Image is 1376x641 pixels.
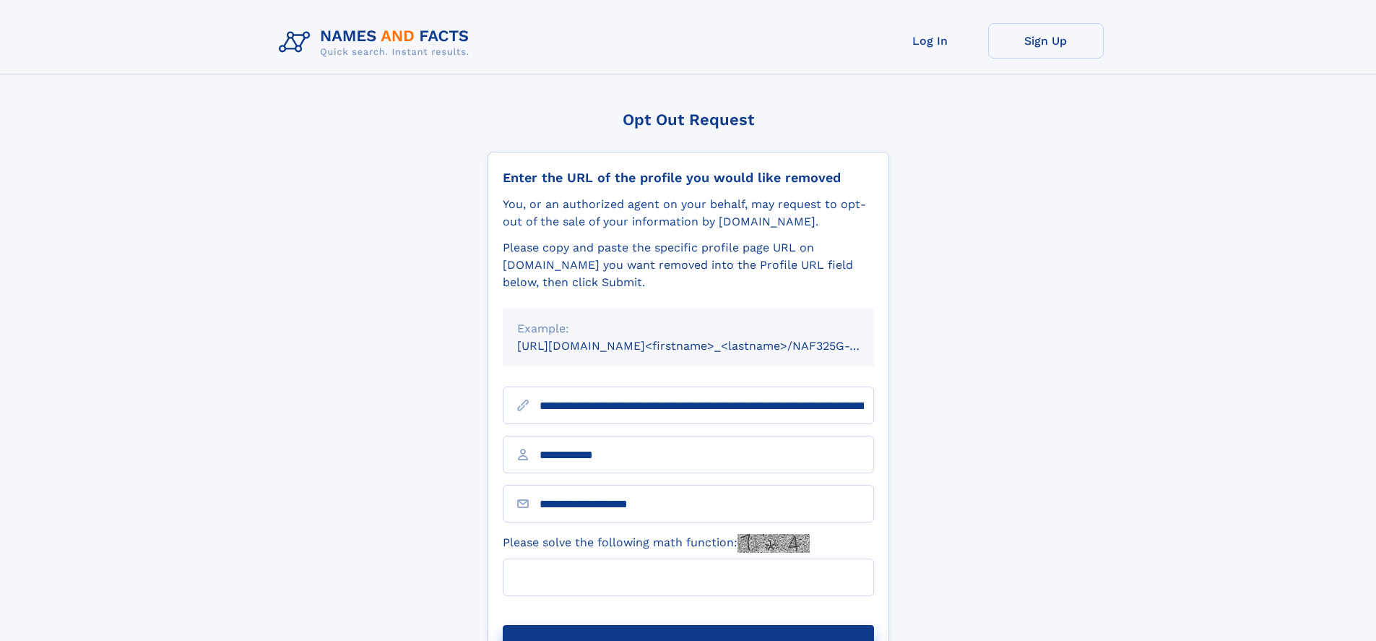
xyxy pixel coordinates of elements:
a: Sign Up [988,23,1104,59]
div: Enter the URL of the profile you would like removed [503,170,874,186]
div: Please copy and paste the specific profile page URL on [DOMAIN_NAME] you want removed into the Pr... [503,239,874,291]
img: Logo Names and Facts [273,23,481,62]
small: [URL][DOMAIN_NAME]<firstname>_<lastname>/NAF325G-xxxxxxxx [517,339,901,353]
label: Please solve the following math function: [503,534,810,553]
div: Opt Out Request [488,111,889,129]
div: You, or an authorized agent on your behalf, may request to opt-out of the sale of your informatio... [503,196,874,231]
div: Example: [517,320,860,337]
a: Log In [873,23,988,59]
